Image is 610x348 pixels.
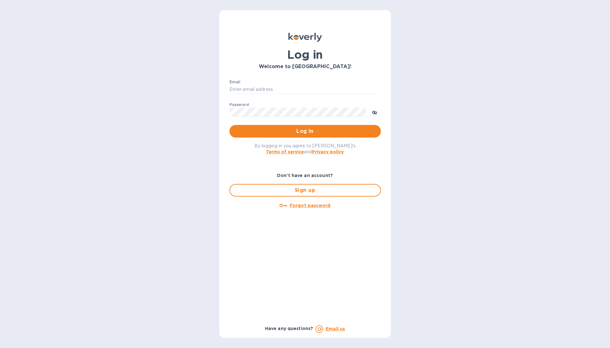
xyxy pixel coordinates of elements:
[229,64,381,70] h3: Welcome to [GEOGRAPHIC_DATA]!
[229,48,381,61] h1: Log in
[229,184,381,197] button: Sign up
[234,127,376,135] span: Log in
[235,186,375,194] span: Sign up
[277,173,333,178] b: Don't have an account?
[368,106,381,118] button: toggle password visibility
[288,33,322,42] img: Koverly
[229,80,240,84] label: Email
[265,326,313,331] b: Have any questions?
[266,149,304,154] a: Terms of service
[312,149,344,154] a: Privacy policy
[326,326,345,331] a: Email us
[229,103,249,107] label: Password
[229,125,381,138] button: Log in
[229,85,381,94] input: Enter email address
[254,143,356,154] span: By logging in you agree to [PERSON_NAME]'s and .
[290,203,330,208] u: Forgot password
